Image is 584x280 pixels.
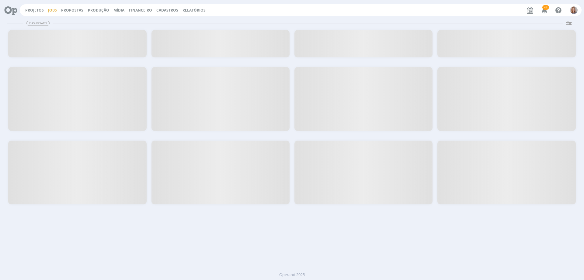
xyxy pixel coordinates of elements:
[127,8,154,13] button: Financeiro
[538,5,550,16] button: 44
[112,8,126,13] button: Mídia
[113,8,124,13] a: Mídia
[88,8,109,13] a: Produção
[61,8,83,13] span: Propostas
[182,8,206,13] a: Relatórios
[570,5,578,15] button: A
[86,8,111,13] button: Produção
[155,8,180,13] button: Cadastros
[23,8,46,13] button: Projetos
[156,8,178,13] span: Cadastros
[542,5,549,10] span: 44
[129,8,152,13] a: Financeiro
[181,8,207,13] button: Relatórios
[570,6,578,14] img: A
[46,8,59,13] button: Jobs
[25,8,44,13] a: Projetos
[26,21,50,26] span: Dashboard
[59,8,85,13] button: Propostas
[48,8,57,13] a: Jobs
